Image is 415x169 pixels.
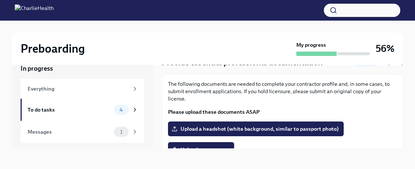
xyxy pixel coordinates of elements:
span: 1 [116,129,127,135]
h2: Preboarding [21,41,85,56]
label: Upload a headshot (white background, similar to passport photo) [168,122,344,136]
h3: 56% [376,42,394,55]
span: Upload your resume [173,146,229,153]
strong: [DATE] [388,60,403,66]
a: Messages1 [21,121,144,143]
div: Messages [28,128,111,136]
span: Upload a headshot (white background, similar to passport photo) [173,125,339,133]
div: Everything [28,85,129,93]
img: CharlieHealth [15,4,54,16]
div: To do tasks [28,106,111,114]
a: In progress [21,64,144,73]
p: The following documents are needed to complete your contractor profile and, in some cases, to sub... [168,80,397,102]
a: Everything [21,79,144,99]
span: Due [379,60,403,66]
strong: Please upload these documents ASAP [168,109,260,115]
strong: My progress [296,41,326,49]
a: To do tasks4 [21,99,144,121]
span: 4 [115,107,127,113]
label: Upload your resume [168,142,234,157]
